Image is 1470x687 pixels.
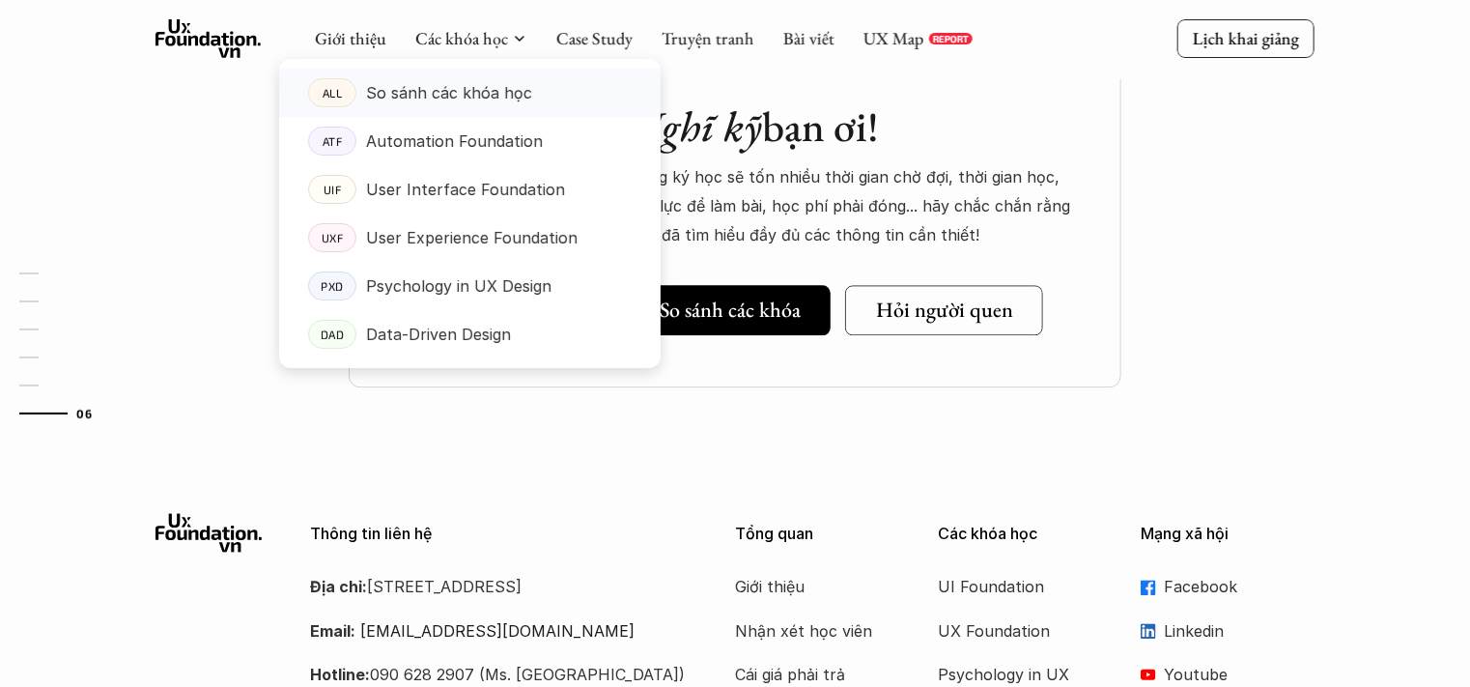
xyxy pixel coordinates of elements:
[279,262,661,310] a: PXDPsychology in UX Design
[876,298,1013,323] h5: Hỏi người quen
[629,285,831,335] a: So sánh các khóa
[360,621,635,641] a: [EMAIL_ADDRESS][DOMAIN_NAME]
[662,27,754,49] a: Truyện tranh
[1193,27,1299,49] p: Lịch khai giảng
[1164,572,1315,601] p: Facebook
[845,285,1043,335] a: Hỏi người quen
[366,175,565,204] p: User Interface Foundation
[929,33,973,44] a: REPORT
[279,117,661,165] a: ATFAutomation Foundation
[660,298,801,323] h5: So sánh các khóa
[938,616,1092,645] a: UX Foundation
[366,223,578,252] p: User Experience Foundation
[1141,525,1315,543] p: Mạng xã hội
[629,99,762,154] em: Nghĩ kỹ
[1141,572,1315,601] a: Facebook
[19,402,111,425] a: 06
[1164,616,1315,645] p: Linkedin
[310,665,370,684] strong: Hotline:
[323,86,343,100] p: ALL
[324,183,342,196] p: UIF
[321,279,344,293] p: PXD
[322,231,344,244] p: UXF
[315,27,386,49] a: Giới thiệu
[366,78,532,107] p: So sánh các khóa học
[310,525,687,543] p: Thông tin liên hệ
[76,407,92,420] strong: 06
[938,525,1112,543] p: Các khóa học
[323,134,343,148] p: ATF
[279,165,661,214] a: UIFUser Interface Foundation
[321,328,345,341] p: DAD
[366,127,543,156] p: Automation Foundation
[933,33,969,44] p: REPORT
[310,577,367,596] strong: Địa chỉ:
[629,162,1083,250] p: Đăng ký học sẽ tốn nhiều thời gian chờ đợi, thời gian học, sức lực để làm bài, học phí phải đóng....
[735,572,890,601] a: Giới thiệu
[863,27,924,49] a: UX Map
[279,310,661,358] a: DADData-Driven Design
[366,320,511,349] p: Data-Driven Design
[310,572,687,601] p: [STREET_ADDRESS]
[310,621,355,641] strong: Email:
[735,525,909,543] p: Tổng quan
[415,27,508,49] a: Các khóa học
[735,616,890,645] a: Nhận xét học viên
[556,27,633,49] a: Case Study
[366,272,551,301] p: Psychology in UX Design
[1177,19,1315,57] a: Lịch khai giảng
[629,101,1083,153] h2: bạn ơi!
[783,27,834,49] a: Bài viết
[279,214,661,262] a: UXFUser Experience Foundation
[1141,616,1315,645] a: Linkedin
[279,69,661,117] a: ALLSo sánh các khóa học
[938,572,1092,601] a: UI Foundation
